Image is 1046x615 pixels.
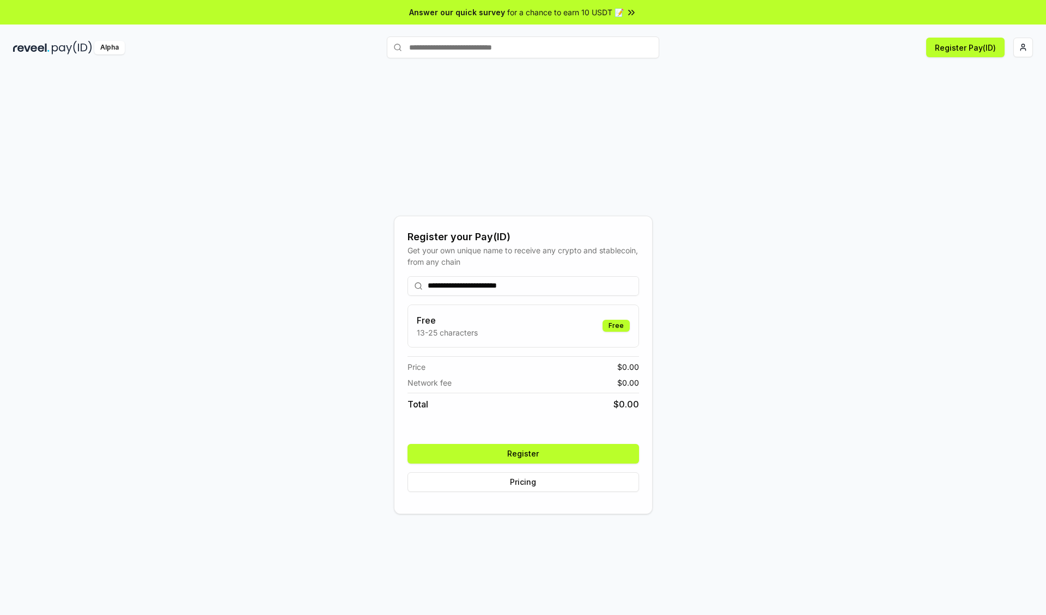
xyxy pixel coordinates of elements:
[408,398,428,411] span: Total
[13,41,50,54] img: reveel_dark
[408,472,639,492] button: Pricing
[617,361,639,373] span: $ 0.00
[52,41,92,54] img: pay_id
[507,7,624,18] span: for a chance to earn 10 USDT 📝
[94,41,125,54] div: Alpha
[417,327,478,338] p: 13-25 characters
[408,377,452,388] span: Network fee
[603,320,630,332] div: Free
[409,7,505,18] span: Answer our quick survey
[926,38,1005,57] button: Register Pay(ID)
[408,229,639,245] div: Register your Pay(ID)
[617,377,639,388] span: $ 0.00
[408,444,639,464] button: Register
[408,245,639,267] div: Get your own unique name to receive any crypto and stablecoin, from any chain
[613,398,639,411] span: $ 0.00
[417,314,478,327] h3: Free
[408,361,425,373] span: Price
